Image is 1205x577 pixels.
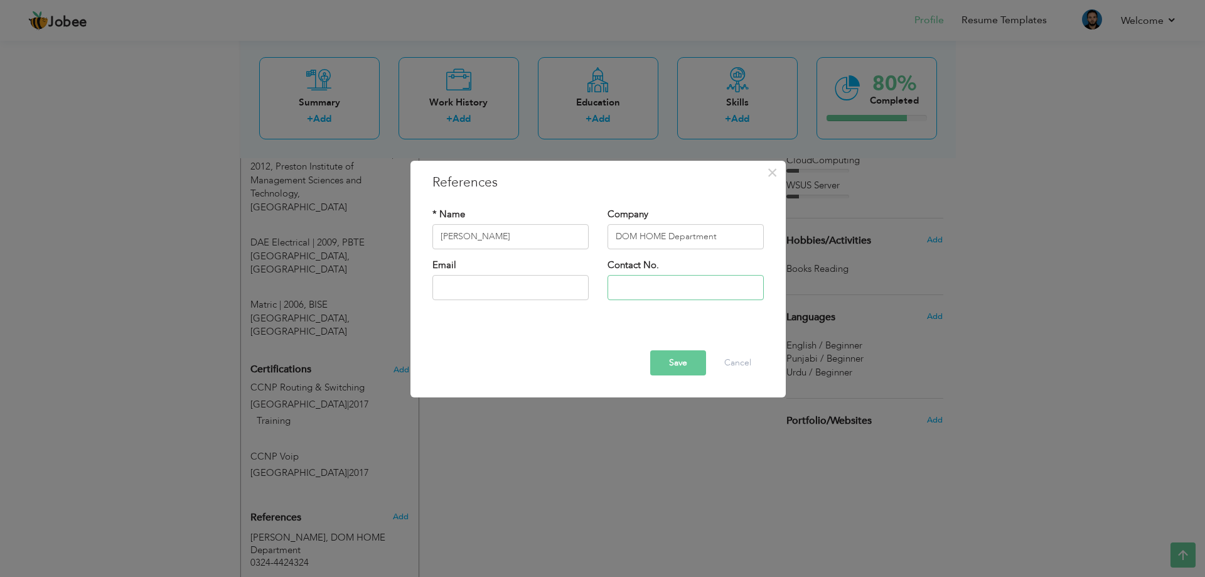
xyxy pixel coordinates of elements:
label: Contact No. [608,259,659,272]
button: Cancel [712,350,764,375]
label: Company [608,208,648,221]
label: * Name [432,208,465,221]
button: Close [763,163,783,183]
label: Email [432,259,456,272]
h3: References [432,173,764,192]
button: Save [650,350,706,375]
span: × [767,161,778,184]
